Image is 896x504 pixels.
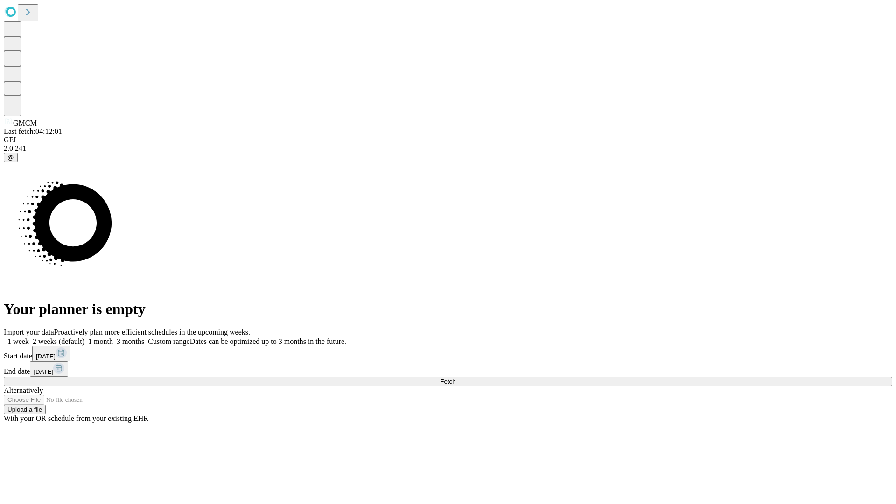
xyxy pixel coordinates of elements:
[4,136,892,144] div: GEI
[4,301,892,318] h1: Your planner is empty
[4,377,892,386] button: Fetch
[34,368,53,375] span: [DATE]
[4,127,62,135] span: Last fetch: 04:12:01
[7,337,29,345] span: 1 week
[33,337,84,345] span: 2 weeks (default)
[4,153,18,162] button: @
[7,154,14,161] span: @
[4,328,54,336] span: Import your data
[88,337,113,345] span: 1 month
[4,144,892,153] div: 2.0.241
[13,119,37,127] span: GMCM
[54,328,250,336] span: Proactively plan more efficient schedules in the upcoming weeks.
[117,337,144,345] span: 3 months
[30,361,68,377] button: [DATE]
[190,337,346,345] span: Dates can be optimized up to 3 months in the future.
[4,414,148,422] span: With your OR schedule from your existing EHR
[148,337,189,345] span: Custom range
[32,346,70,361] button: [DATE]
[440,378,455,385] span: Fetch
[4,386,43,394] span: Alternatively
[4,346,892,361] div: Start date
[4,405,46,414] button: Upload a file
[36,353,56,360] span: [DATE]
[4,361,892,377] div: End date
